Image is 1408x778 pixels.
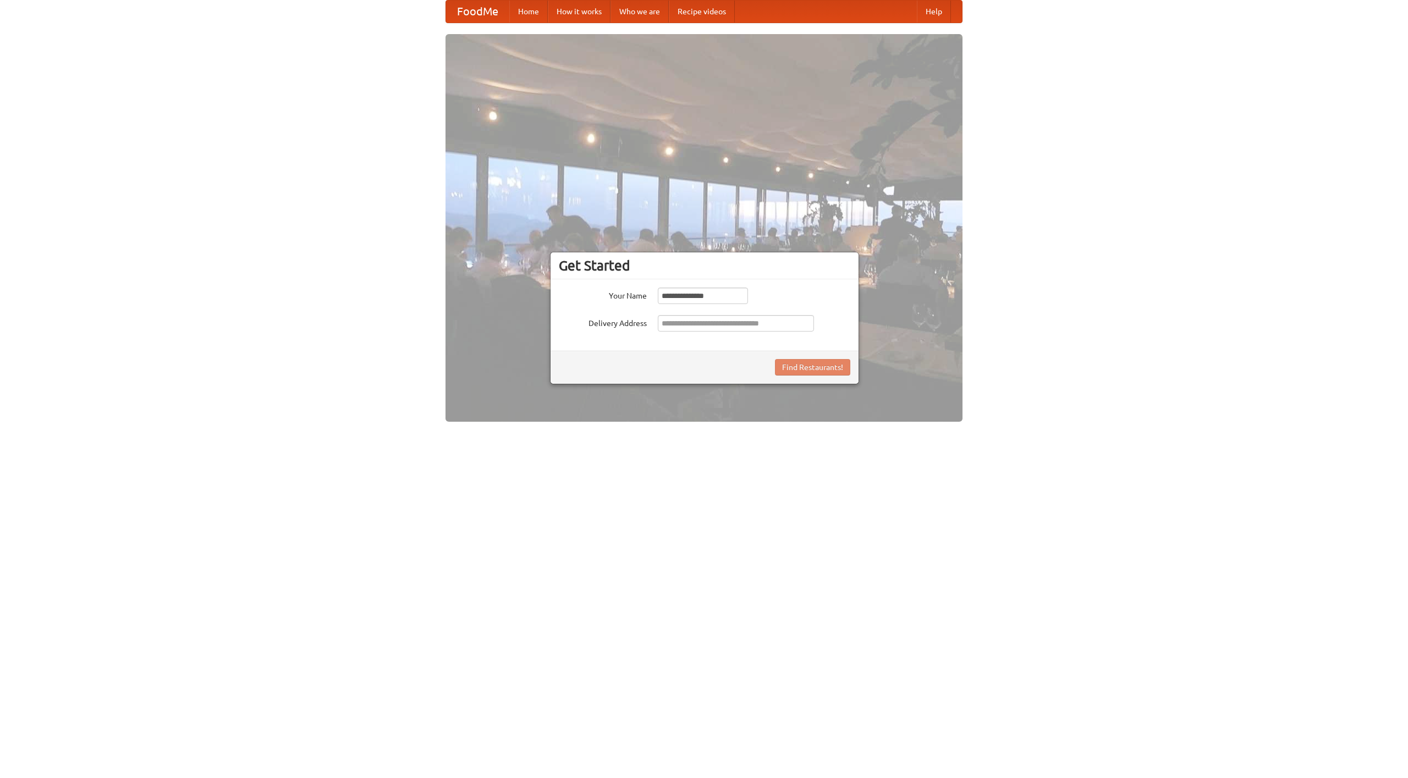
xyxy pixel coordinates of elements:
a: Help [917,1,951,23]
h3: Get Started [559,257,850,274]
a: FoodMe [446,1,509,23]
label: Your Name [559,288,647,301]
a: Who we are [610,1,669,23]
button: Find Restaurants! [775,359,850,376]
a: Recipe videos [669,1,735,23]
a: Home [509,1,548,23]
label: Delivery Address [559,315,647,329]
a: How it works [548,1,610,23]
